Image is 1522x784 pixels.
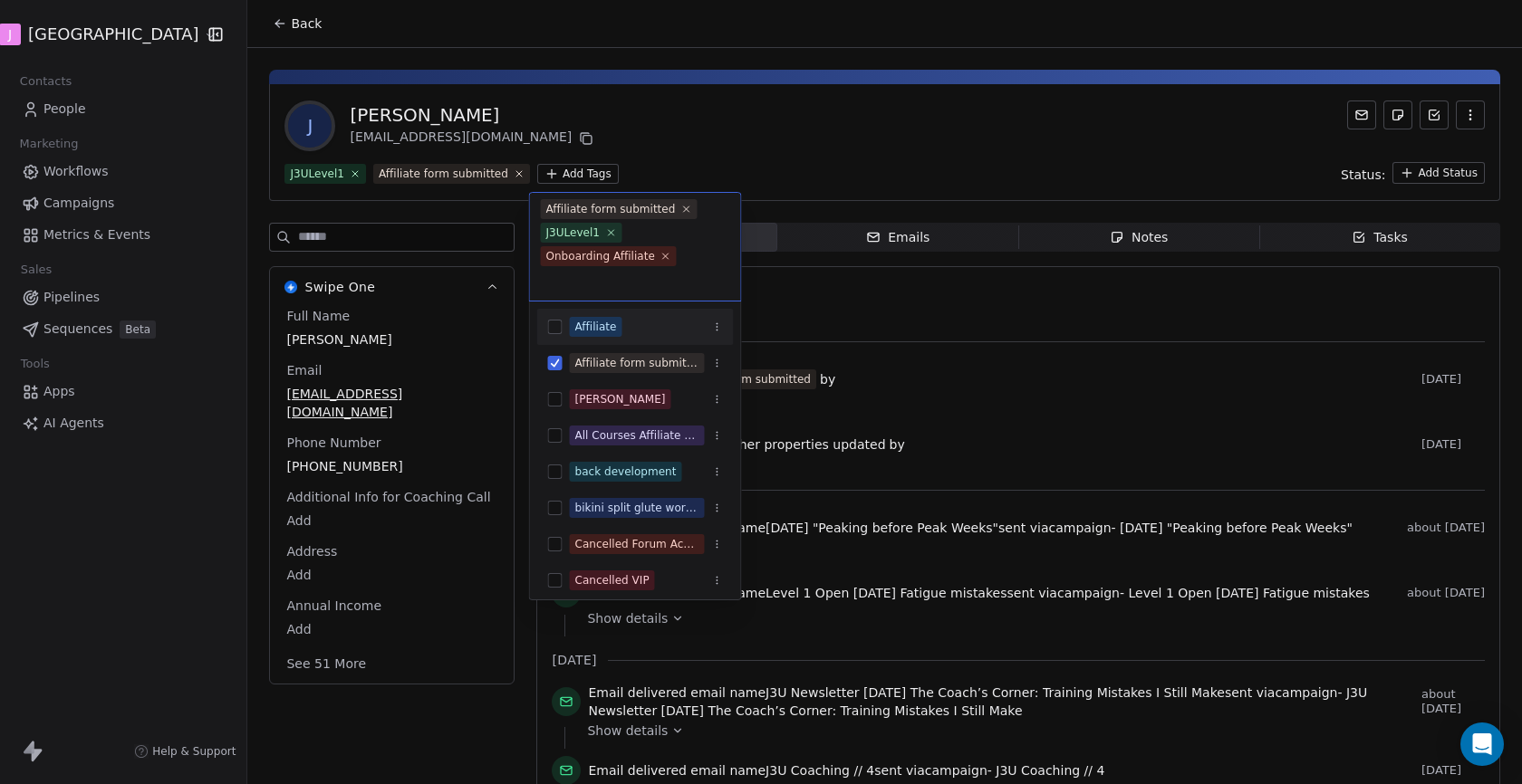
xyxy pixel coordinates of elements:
[575,536,699,552] div: Cancelled Forum Access
[575,355,699,371] div: Affiliate form submitted
[575,427,699,444] div: All Courses Affiliate Reminder
[575,319,617,335] div: Affiliate
[546,225,601,241] div: J3ULevel1
[575,464,677,480] div: back development
[575,572,650,588] div: Cancelled VIP
[575,391,666,407] div: [PERSON_NAME]
[575,500,699,516] div: bikini split glute workout
[546,248,655,264] div: Onboarding Affiliate
[546,201,676,217] div: Affiliate form submitted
